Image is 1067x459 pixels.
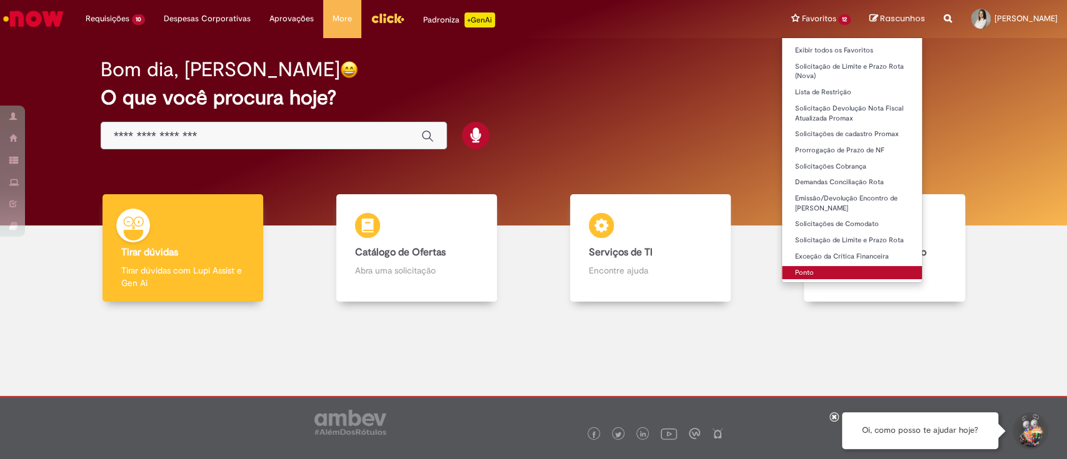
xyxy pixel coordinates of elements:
[423,12,495,27] div: Padroniza
[661,425,677,442] img: logo_footer_youtube.png
[782,144,922,157] a: Prorrogação de Prazo de NF
[1,6,66,31] img: ServiceNow
[355,246,446,259] b: Catálogo de Ofertas
[782,44,922,57] a: Exibir todos os Favoritos
[768,194,1001,302] a: Base de Conhecimento Consulte e aprenda
[340,61,358,79] img: happy-face.png
[880,12,925,24] span: Rascunhos
[838,14,851,25] span: 12
[164,12,251,25] span: Despesas Corporativas
[132,14,145,25] span: 10
[781,37,923,283] ul: Favoritos
[121,246,178,259] b: Tirar dúvidas
[615,432,621,438] img: logo_footer_twitter.png
[782,127,922,141] a: Solicitações de cadastro Promax
[782,217,922,231] a: Solicitações de Comodato
[782,86,922,99] a: Lista de Restrição
[314,410,386,435] img: logo_footer_ambev_rotulo_gray.png
[782,160,922,174] a: Solicitações Cobrança
[1011,412,1048,450] button: Iniciar Conversa de Suporte
[534,194,768,302] a: Serviços de TI Encontre ajuda
[801,12,836,25] span: Favoritos
[101,87,966,109] h2: O que você procura hoje?
[269,12,314,25] span: Aprovações
[782,175,922,189] a: Demandas Conciliação Rota
[591,432,597,438] img: logo_footer_facebook.png
[782,250,922,264] a: Exceção da Crítica Financeira
[689,428,700,439] img: logo_footer_workplace.png
[640,431,646,438] img: logo_footer_linkedin.png
[782,234,922,247] a: Solicitação de Limite e Prazo Rota
[994,13,1058,24] span: [PERSON_NAME]
[782,266,922,280] a: Ponto
[86,12,129,25] span: Requisições
[782,192,922,215] a: Emissão/Devolução Encontro de [PERSON_NAME]
[782,102,922,125] a: Solicitação Devolução Nota Fiscal Atualizada Promax
[333,12,352,25] span: More
[464,12,495,27] p: +GenAi
[101,59,340,81] h2: Bom dia, [PERSON_NAME]
[712,428,723,439] img: logo_footer_naosei.png
[355,264,478,277] p: Abra uma solicitação
[66,194,299,302] a: Tirar dúvidas Tirar dúvidas com Lupi Assist e Gen Ai
[299,194,533,302] a: Catálogo de Ofertas Abra uma solicitação
[589,264,712,277] p: Encontre ajuda
[371,9,404,27] img: click_logo_yellow_360x200.png
[842,412,998,449] div: Oi, como posso te ajudar hoje?
[589,246,653,259] b: Serviços de TI
[869,13,925,25] a: Rascunhos
[782,60,922,83] a: Solicitação de Limite e Prazo Rota (Nova)
[121,264,244,289] p: Tirar dúvidas com Lupi Assist e Gen Ai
